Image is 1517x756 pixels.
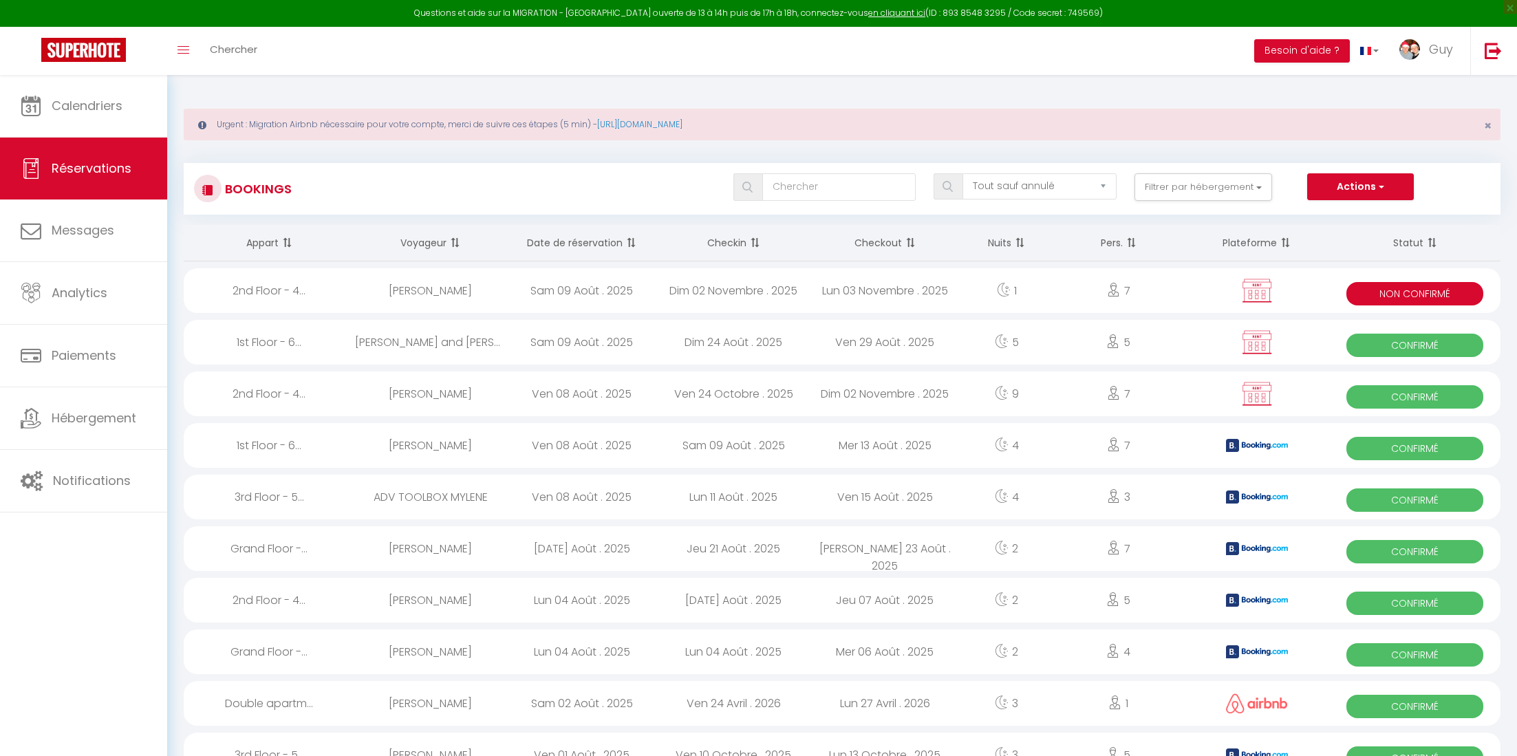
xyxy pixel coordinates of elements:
img: ... [1399,39,1420,60]
span: Réservations [52,160,131,177]
span: Notifications [53,472,131,489]
a: en cliquant ici [868,7,925,19]
th: Sort by people [1053,225,1184,261]
span: × [1484,117,1492,134]
th: Sort by channel [1185,225,1330,261]
th: Sort by nights [960,225,1053,261]
button: Close [1484,120,1492,132]
span: Paiements [52,347,116,364]
th: Sort by booking date [506,225,658,261]
th: Sort by checkout [809,225,960,261]
span: Chercher [210,42,257,56]
span: Analytics [52,284,107,301]
th: Sort by status [1329,225,1500,261]
span: Hébergement [52,409,136,426]
span: Calendriers [52,97,122,114]
a: Chercher [200,27,268,75]
div: Urgent : Migration Airbnb nécessaire pour votre compte, merci de suivre ces étapes (5 min) - [184,109,1500,140]
a: ... Guy [1389,27,1470,75]
iframe: LiveChat chat widget [1459,698,1517,756]
img: logout [1485,42,1502,59]
span: Messages [52,222,114,239]
th: Sort by guest [355,225,506,261]
a: [URL][DOMAIN_NAME] [597,118,682,130]
h3: Bookings [222,173,292,204]
img: Super Booking [41,38,126,62]
span: Guy [1429,41,1453,58]
button: Besoin d'aide ? [1254,39,1350,63]
th: Sort by rentals [184,225,355,261]
button: Actions [1307,173,1413,201]
button: Filtrer par hébergement [1134,173,1272,201]
th: Sort by checkin [658,225,809,261]
input: Chercher [762,173,916,201]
